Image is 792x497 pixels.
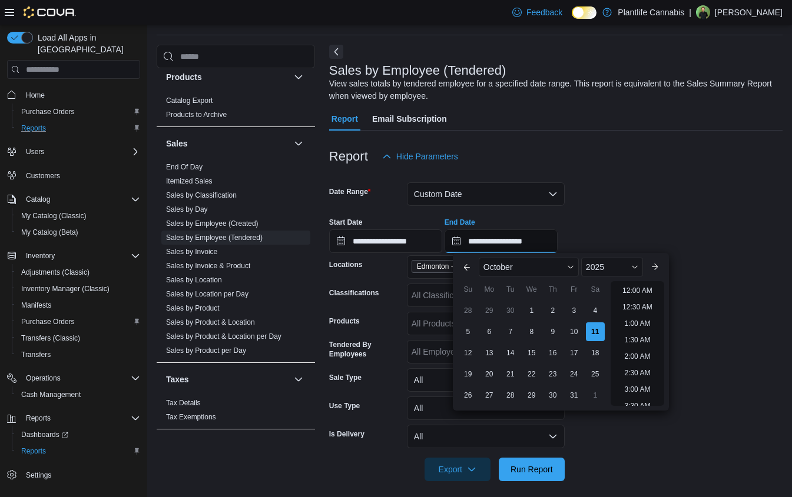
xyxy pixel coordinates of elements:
button: Manifests [12,297,145,313]
span: October [483,262,513,272]
button: All [407,396,565,420]
button: Reports [21,411,55,425]
a: Sales by Classification [166,191,237,199]
div: Dave Dalphond [696,5,710,19]
span: 2025 [586,262,604,272]
a: Reports [16,444,51,458]
span: Feedback [526,6,562,18]
button: My Catalog (Beta) [12,224,145,241]
span: Transfers [16,348,140,362]
label: Products [329,316,360,326]
span: Tax Details [166,398,201,408]
button: Sales [166,138,289,149]
div: day-10 [565,322,584,341]
a: Home [21,88,49,102]
span: Reports [21,411,140,425]
span: Manifests [16,298,140,312]
span: Transfers [21,350,51,359]
button: Catalog [21,192,55,206]
div: day-24 [565,365,584,383]
span: My Catalog (Beta) [16,225,140,239]
button: Operations [21,371,65,385]
a: My Catalog (Classic) [16,209,91,223]
div: day-1 [522,301,541,320]
div: Button. Open the year selector. 2025 is currently selected. [581,258,643,276]
a: My Catalog (Beta) [16,225,83,239]
span: Reports [16,444,140,458]
div: day-30 [501,301,520,320]
a: Cash Management [16,388,85,402]
li: 2:30 AM [619,366,655,380]
span: Sales by Product & Location per Day [166,332,281,341]
a: Purchase Orders [16,315,79,329]
img: Cova [24,6,76,18]
span: My Catalog (Classic) [16,209,140,223]
span: Email Subscription [372,107,447,131]
div: Products [157,94,315,126]
p: Plantlife Cannabis [618,5,684,19]
span: Sales by Invoice [166,247,217,256]
span: Sales by Day [166,205,208,214]
a: Sales by Invoice & Product [166,262,250,270]
span: Purchase Orders [21,317,75,326]
div: day-13 [480,343,499,362]
span: Inventory Manager (Classic) [21,284,110,293]
span: Inventory [21,249,140,263]
span: Operations [26,373,61,383]
div: day-30 [544,386,562,405]
div: Sa [586,280,605,299]
span: Reports [26,413,51,423]
a: Dashboards [12,426,145,443]
button: Transfers [12,346,145,363]
p: [PERSON_NAME] [715,5,783,19]
span: Edmonton - Sunwapta [412,260,502,273]
div: day-25 [586,365,605,383]
label: Tendered By Employees [329,340,402,359]
h3: Report [329,149,368,164]
a: Manifests [16,298,56,312]
span: Purchase Orders [21,107,75,116]
a: Feedback [508,1,567,24]
span: Sales by Location [166,275,222,285]
span: Sales by Product [166,303,220,313]
span: Inventory [26,251,55,261]
a: Sales by Product & Location [166,318,255,326]
div: Tu [501,280,520,299]
div: day-17 [565,343,584,362]
li: 12:30 AM [618,300,657,314]
span: Dashboards [16,428,140,442]
li: 3:00 AM [619,382,655,396]
button: Purchase Orders [12,104,145,120]
span: Manifests [21,301,51,310]
button: Users [2,144,145,160]
span: Transfers (Classic) [21,333,80,343]
button: Transfers (Classic) [12,330,145,346]
span: Itemized Sales [166,176,213,186]
button: Reports [12,120,145,136]
button: Operations [2,370,145,386]
button: Export [425,458,491,481]
div: day-12 [459,343,478,362]
div: day-22 [522,365,541,383]
a: Inventory Manager (Classic) [16,282,114,296]
a: Catalog Export [166,96,213,105]
button: Inventory [21,249,59,263]
div: day-11 [586,322,605,341]
span: Products to Archive [166,110,227,119]
div: day-28 [459,301,478,320]
button: Inventory Manager (Classic) [12,281,145,297]
a: Itemized Sales [166,177,213,185]
a: Customers [21,169,65,183]
span: Run Report [511,463,553,475]
a: Adjustments (Classic) [16,265,94,279]
a: End Of Day [166,163,203,171]
div: Button. Open the month selector. October is currently selected. [479,258,579,276]
span: Transfers (Classic) [16,331,140,345]
button: Cash Management [12,386,145,403]
a: Sales by Invoice [166,248,217,256]
input: Dark Mode [572,6,597,19]
span: Tax Exemptions [166,412,216,422]
span: Catalog Export [166,96,213,105]
div: day-1 [586,386,605,405]
span: Load All Apps in [GEOGRAPHIC_DATA] [33,32,140,55]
